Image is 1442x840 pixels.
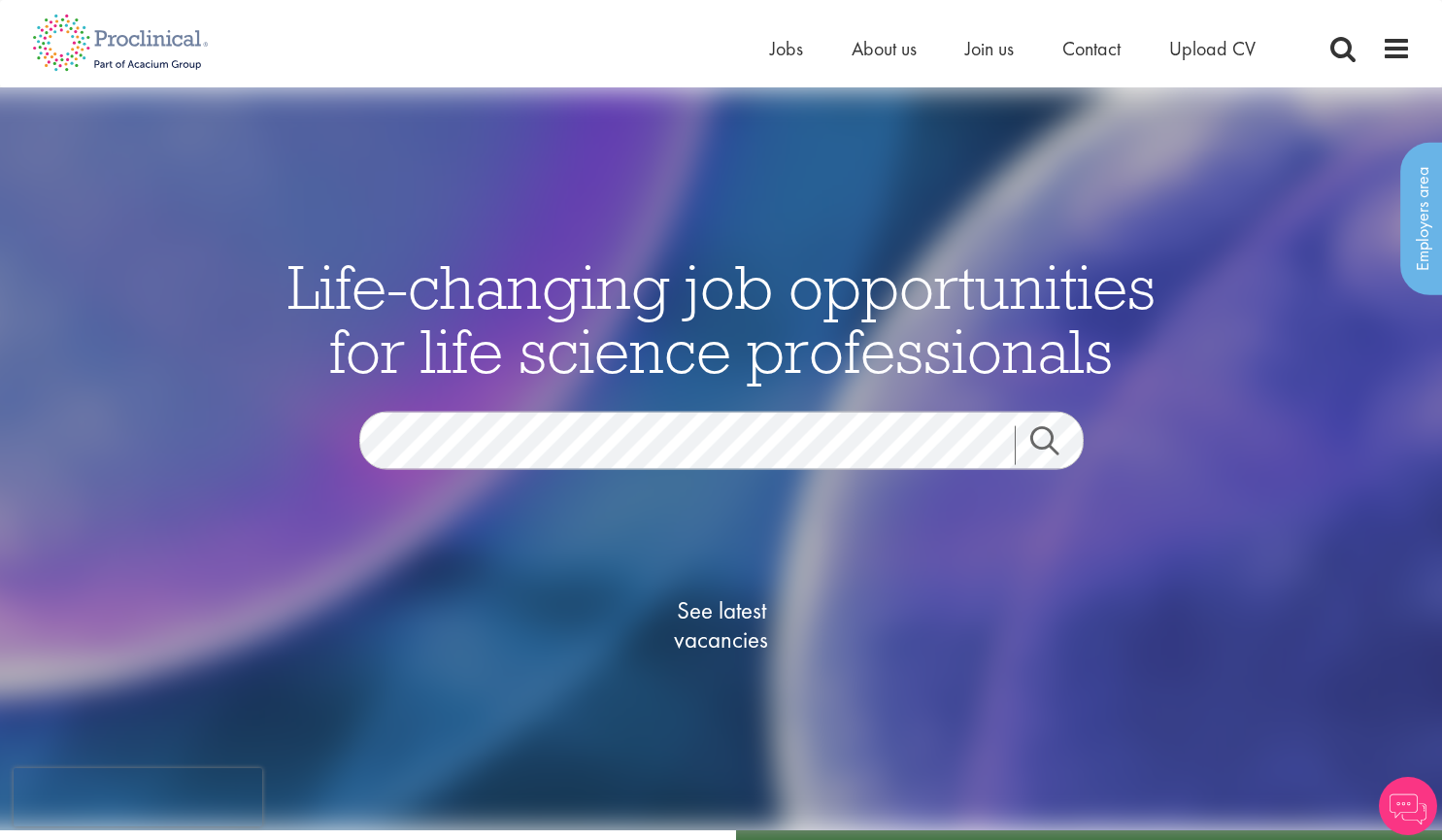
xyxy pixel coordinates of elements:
span: Life-changing job opportunities for life science professionals [287,247,1156,388]
span: See latest vacancies [624,595,819,654]
a: Join us [965,36,1014,61]
a: Contact [1062,36,1121,61]
a: Job search submit button [1015,425,1098,464]
a: Jobs [770,36,803,61]
iframe: reCAPTCHA [14,768,262,826]
img: Chatbot [1379,777,1437,835]
a: Upload CV [1169,36,1256,61]
a: About us [852,36,917,61]
a: See latestvacancies [624,518,819,731]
